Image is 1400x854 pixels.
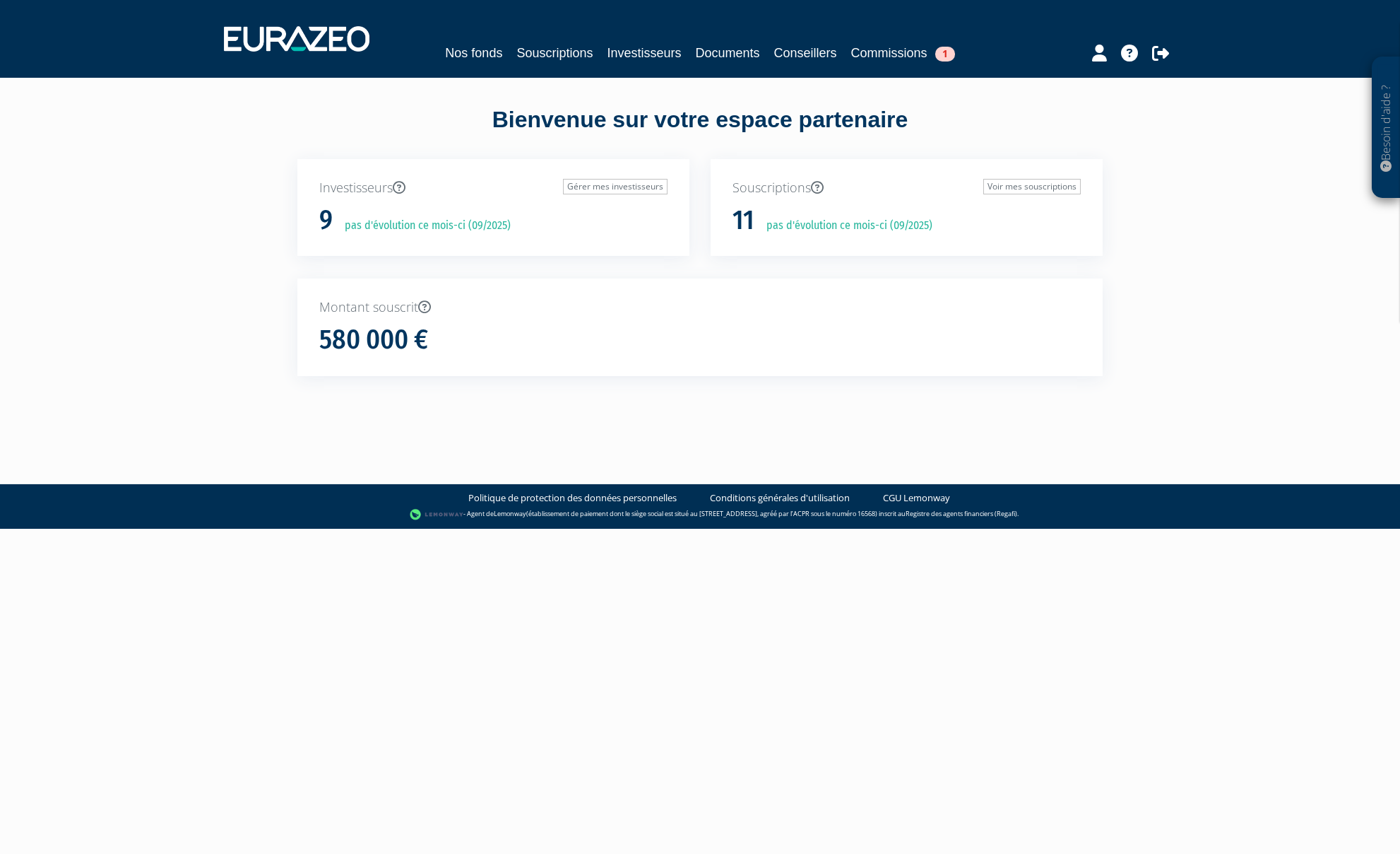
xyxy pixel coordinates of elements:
[1378,64,1394,192] p: Besoin d'aide ?
[732,206,754,235] h1: 11
[563,179,668,194] a: Gérer mes investisseurs
[851,43,955,63] a: Commissions1
[516,43,593,63] a: Souscriptions
[319,325,428,355] h1: 580 000 €
[774,43,837,63] a: Conseillers
[335,218,511,234] p: pas d'évolution ce mois-ci (09/2025)
[319,179,668,197] p: Investisseurs
[468,491,677,505] a: Politique de protection des données personnelles
[696,43,760,63] a: Documents
[983,179,1081,194] a: Voir mes souscriptions
[224,26,369,52] img: 1732889491-logotype_eurazeo_blanc_rvb.png
[906,509,1017,518] a: Registre des agents financiers (Regafi)
[319,298,1081,317] p: Montant souscrit
[445,43,502,63] a: Nos fonds
[410,508,464,522] img: logo-lemonway.png
[710,491,850,505] a: Conditions générales d'utilisation
[494,509,526,518] a: Lemonway
[757,218,932,234] p: pas d'évolution ce mois-ci (09/2025)
[319,206,333,235] h1: 9
[935,47,955,62] span: 1
[883,491,950,505] a: CGU Lemonway
[607,43,681,63] a: Investisseurs
[14,508,1386,522] div: - Agent de (établissement de paiement dont le siège social est situé au [STREET_ADDRESS], agréé p...
[287,104,1113,159] div: Bienvenue sur votre espace partenaire
[732,179,1081,197] p: Souscriptions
